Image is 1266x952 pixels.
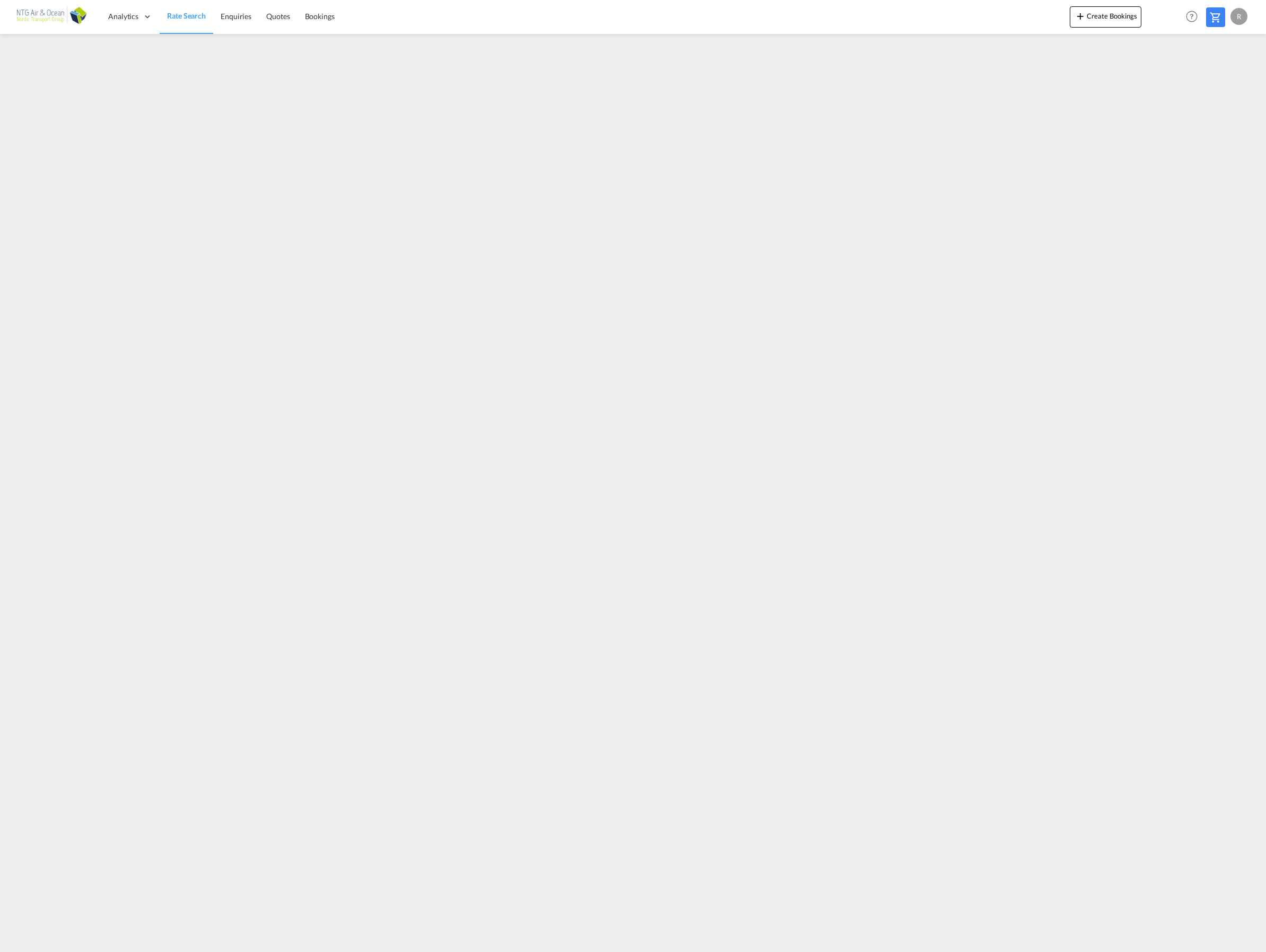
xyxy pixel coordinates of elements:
div: R [1230,8,1247,25]
span: Enquiries [221,12,251,21]
div: Help [1183,7,1206,27]
span: Bookings [305,12,335,21]
span: Quotes [266,12,290,21]
img: af31b1c0b01f11ecbc353f8e72265e29.png [16,5,88,29]
md-icon: icon-plus 400-fg [1074,10,1087,22]
span: Rate Search [167,11,206,20]
button: icon-plus 400-fgCreate Bookings [1070,6,1141,28]
span: Analytics [108,11,138,22]
span: Help [1183,7,1201,25]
